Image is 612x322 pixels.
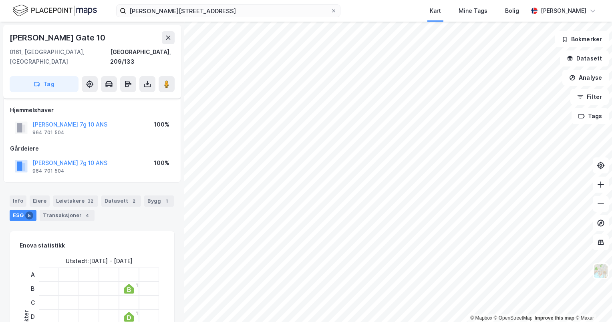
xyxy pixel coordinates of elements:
[40,210,95,221] div: Transaksjoner
[154,120,169,129] div: 100%
[130,197,138,205] div: 2
[86,197,95,205] div: 32
[593,264,608,279] img: Z
[136,311,138,316] div: 1
[572,284,612,322] div: Kontrollprogram for chat
[570,89,609,105] button: Filter
[66,256,133,266] div: Utstedt : [DATE] - [DATE]
[10,47,110,66] div: 0161, [GEOGRAPHIC_DATA], [GEOGRAPHIC_DATA]
[13,4,97,18] img: logo.f888ab2527a4732fd821a326f86c7f29.svg
[10,105,174,115] div: Hjemmelshaver
[430,6,441,16] div: Kart
[10,210,36,221] div: ESG
[32,168,64,174] div: 964 701 504
[28,296,38,310] div: C
[10,31,107,44] div: [PERSON_NAME] Gate 10
[470,315,492,321] a: Mapbox
[10,76,79,92] button: Tag
[126,5,330,17] input: Søk på adresse, matrikkel, gårdeiere, leietakere eller personer
[28,282,38,296] div: B
[560,50,609,66] button: Datasett
[555,31,609,47] button: Bokmerker
[572,284,612,322] iframe: Chat Widget
[20,241,65,250] div: Enova statistikk
[10,195,26,207] div: Info
[83,211,91,219] div: 4
[144,195,174,207] div: Bygg
[494,315,533,321] a: OpenStreetMap
[53,195,98,207] div: Leietakere
[541,6,586,16] div: [PERSON_NAME]
[163,197,171,205] div: 1
[459,6,487,16] div: Mine Tags
[572,108,609,124] button: Tags
[505,6,519,16] div: Bolig
[562,70,609,86] button: Analyse
[10,144,174,153] div: Gårdeiere
[28,268,38,282] div: A
[154,158,169,168] div: 100%
[535,315,574,321] a: Improve this map
[110,47,175,66] div: [GEOGRAPHIC_DATA], 209/133
[25,211,33,219] div: 5
[101,195,141,207] div: Datasett
[136,283,138,288] div: 1
[32,129,64,136] div: 964 701 504
[30,195,50,207] div: Eiere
